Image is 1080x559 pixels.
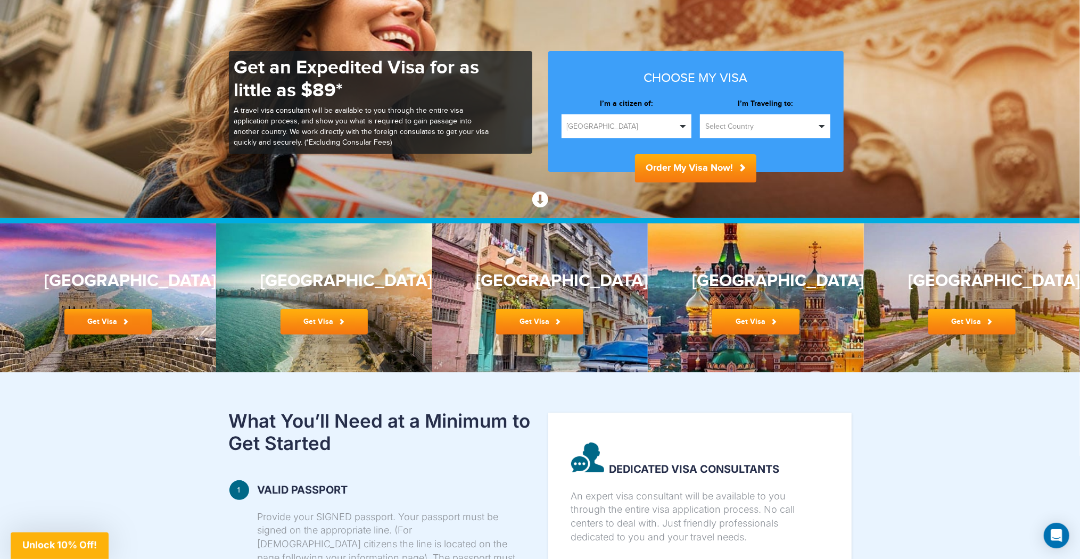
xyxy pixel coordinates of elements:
h3: [GEOGRAPHIC_DATA] [476,272,604,290]
a: Get Visa [281,309,368,335]
strong: Dedicated visa consultants [571,446,819,475]
h3: [GEOGRAPHIC_DATA] [908,272,1036,290]
span: Select Country [705,121,815,132]
a: Get Visa [712,309,799,335]
strong: Valid passport [258,483,516,496]
div: Open Intercom Messenger [1044,523,1069,548]
div: Unlock 10% Off! [11,532,109,559]
h3: Choose my visa [562,71,830,85]
h3: [GEOGRAPHIC_DATA] [260,272,388,290]
button: Order My Visa Now! [635,154,756,182]
a: Get Visa [928,309,1016,335]
h3: [GEOGRAPHIC_DATA] [692,272,820,290]
h3: [GEOGRAPHIC_DATA] [44,272,172,290]
label: I’m Traveling to: [700,98,830,109]
span: [GEOGRAPHIC_DATA] [567,121,677,132]
img: image description [571,443,604,472]
button: Select Country [700,114,830,138]
h1: Get an Expedited Visa for as little as $89* [234,56,490,102]
a: Get Visa [496,309,583,335]
h2: What You’ll Need at a Minimum to Get Started [229,410,532,454]
button: [GEOGRAPHIC_DATA] [562,114,692,138]
label: I’m a citizen of: [562,98,692,109]
span: Unlock 10% Off! [22,539,97,550]
p: A travel visa consultant will be available to you through the entire visa application process, an... [234,106,490,148]
p: An expert visa consultant will be available to you through the entire visa application process. N... [571,489,819,544]
a: Get Visa [64,309,152,335]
